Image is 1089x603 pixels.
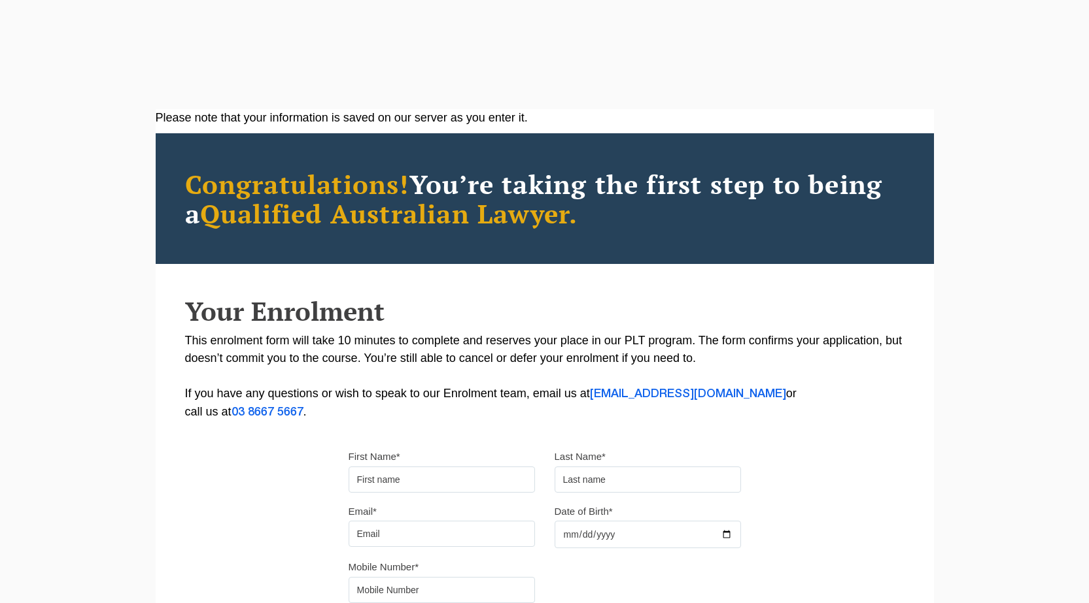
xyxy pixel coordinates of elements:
input: Email [349,521,535,547]
input: First name [349,466,535,493]
h2: You’re taking the first step to being a [185,169,905,228]
p: This enrolment form will take 10 minutes to complete and reserves your place in our PLT program. ... [185,332,905,421]
h2: Your Enrolment [185,297,905,325]
label: First Name* [349,450,400,463]
label: Date of Birth* [555,505,613,518]
label: Email* [349,505,377,518]
a: 03 8667 5667 [232,407,303,417]
label: Mobile Number* [349,561,419,574]
input: Mobile Number [349,577,535,603]
input: Last name [555,466,741,493]
span: Qualified Australian Lawyer. [200,196,578,231]
span: Congratulations! [185,167,409,201]
a: [EMAIL_ADDRESS][DOMAIN_NAME] [590,389,786,399]
div: Please note that your information is saved on our server as you enter it. [156,109,934,127]
label: Last Name* [555,450,606,463]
